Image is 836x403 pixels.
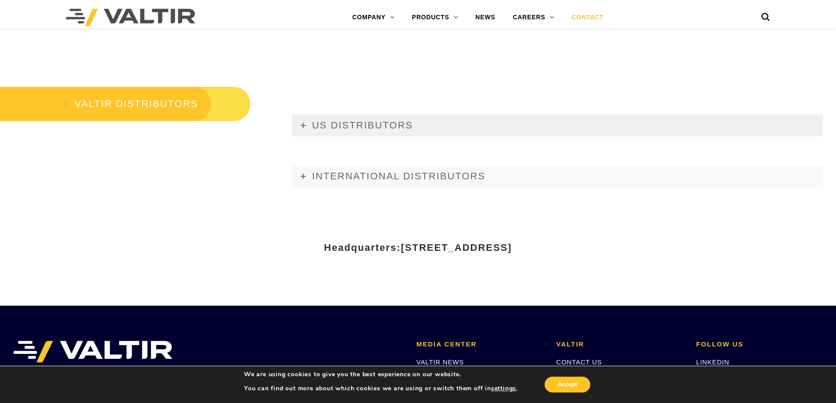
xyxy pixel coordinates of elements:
span: [STREET_ADDRESS] [401,242,512,253]
img: Valtir [66,9,195,26]
a: CONTACT US [556,358,602,366]
h2: FOLLOW US [696,341,823,348]
a: COMPANY [344,9,403,26]
a: CONTACT [563,9,612,26]
a: PRODUCTS [403,9,467,26]
h2: MEDIA CENTER [416,341,543,348]
img: VALTIR [13,341,172,363]
a: NEWS [466,9,504,26]
button: Accept [545,377,590,392]
a: INTERNATIONAL DISTRIBUTORS [292,165,823,187]
p: You can find out more about which cookies we are using or switch them off in . [244,385,518,392]
a: LINKEDIN [696,358,729,366]
a: CAREERS [504,9,563,26]
button: settings [491,385,516,392]
a: VALTIR NEWS [416,358,464,366]
span: INTERNATIONAL DISTRIBUTORS [312,171,485,182]
a: US DISTRIBUTORS [292,114,823,136]
strong: Headquarters: [324,242,512,253]
p: We are using cookies to give you the best experience on our website. [244,371,518,378]
h2: VALTIR [556,341,683,348]
span: US DISTRIBUTORS [312,120,413,131]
